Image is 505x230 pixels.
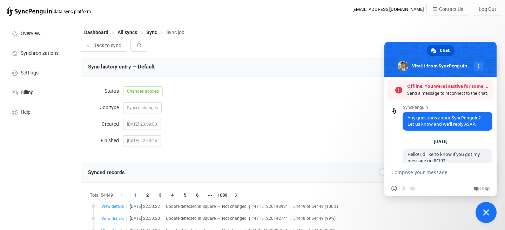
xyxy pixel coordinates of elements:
span: Dashboard [84,29,108,35]
span: "4715122014892" [252,204,287,209]
label: Finished [88,133,123,147]
img: syncpenguin.svg [6,7,52,16]
span: | [249,216,250,221]
span: "4715122014274" [252,216,287,221]
span: 54448 of 54449 (99%) [293,216,336,221]
button: Log Out [473,3,502,15]
a: Chat [427,45,454,56]
span: Help [21,110,31,115]
span: SyncPenguin [403,105,492,110]
button: Back to sync [81,39,127,52]
span: Synced records [88,169,125,176]
span: | [290,204,291,209]
div: Breadcrumb [84,30,184,35]
button: Contact Us [426,3,469,15]
li: 2 [141,190,154,200]
span: All syncs [117,29,137,35]
a: Help [4,102,74,121]
label: Job type [88,100,123,114]
div: [DATE] [434,139,447,144]
span: data sync platform [54,9,91,14]
span: Back to sync [93,42,121,48]
a: Settings [4,63,74,82]
span: Offline. You were inactive for some time. [407,83,490,90]
span: Sync history entry — Default [88,64,155,70]
a: Close chat [476,202,497,223]
span: Any questions about SyncPenguin? Let us know and we'll reply ASAP. [408,115,480,127]
span: Update detected in Square → Not changed [166,204,247,209]
span: Sync job [166,29,184,35]
textarea: Compose your message... [391,163,476,181]
span: | [52,6,54,16]
span: Hello! I'd like to know if you got my message on 8/19? [408,151,480,164]
span: Update detected in Square → Not changed [166,216,247,221]
label: Created [88,117,123,131]
span: View details [101,204,124,209]
span: 54449 of 54449 (100%) [293,204,338,209]
li: 1089 [216,190,229,200]
span: Billing [21,90,34,96]
span: | [162,204,163,209]
a: Synchronizations [4,43,74,63]
a: Overview [4,23,74,43]
a: |data sync platform [6,6,91,16]
span: Sync [146,29,157,35]
li: 4 [166,190,179,200]
span: Total 54449 [90,190,113,200]
li: 1 [129,190,142,200]
span: Synced changes [127,105,158,110]
div: [EMAIL_ADDRESS][DOMAIN_NAME] [352,7,424,12]
span: Log Out [479,6,496,12]
span: Insert an emoji [391,186,397,191]
span: Send a message to reconnect to the chat. [407,90,490,97]
span: Synchronizations [21,51,59,56]
span: Overview [21,31,41,37]
span: [DATE] 22:50:24 [123,135,161,146]
span: Chat [440,45,450,56]
span: [DATE] 23:59:00 [123,119,161,130]
span: Crisp [479,186,490,191]
span: [DATE] 22:50:22 [130,204,160,209]
span: | [290,216,291,221]
a: Crisp [473,186,490,191]
li: 3 [154,190,167,200]
span: [DATE] 22:50:20 [130,216,160,221]
li: 6 [191,190,204,200]
span: | [162,216,163,221]
span: Settings [21,70,39,76]
label: Status [88,84,123,98]
a: Billing [4,82,74,102]
span: | [249,204,250,209]
span: | [126,204,127,209]
span: View details [101,216,124,221]
span: | [126,216,127,221]
span: Changes applied [123,86,163,96]
li: 5 [179,190,191,200]
span: Contact Us [439,6,463,12]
